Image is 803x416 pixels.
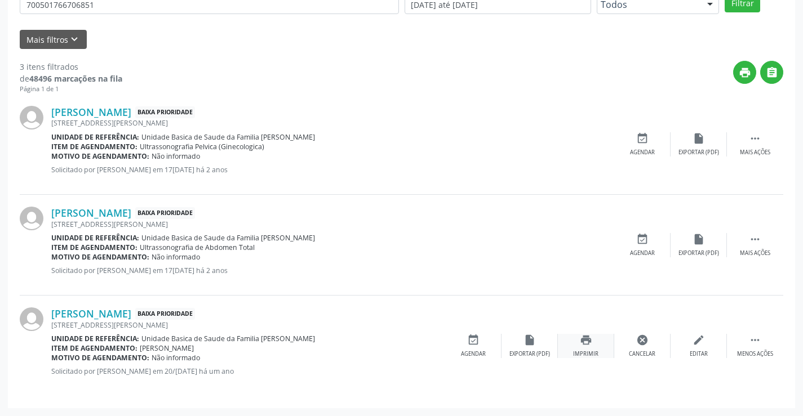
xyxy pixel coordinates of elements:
div: Menos ações [737,350,773,358]
div: Página 1 de 1 [20,84,122,94]
img: img [20,106,43,129]
a: [PERSON_NAME] [51,207,131,219]
i: edit [693,334,705,346]
p: Solicitado por [PERSON_NAME] em 17[DATE] há 2 anos [51,266,614,275]
i: event_available [636,233,649,245]
b: Unidade de referência: [51,334,139,343]
b: Item de agendamento: [51,243,137,252]
b: Motivo de agendamento: [51,353,149,363]
div: Exportar (PDF) [678,149,719,156]
a: [PERSON_NAME] [51,307,131,320]
strong: 48496 marcações na fila [29,73,122,84]
div: [STREET_ADDRESS][PERSON_NAME] [51,118,614,128]
span: Unidade Basica de Saude da Familia [PERSON_NAME] [141,233,315,243]
span: Não informado [152,353,200,363]
i: print [739,66,751,79]
b: Unidade de referência: [51,132,139,142]
span: Não informado [152,151,200,161]
div: Cancelar [629,350,655,358]
div: Agendar [461,350,486,358]
button: Mais filtroskeyboard_arrow_down [20,30,87,50]
b: Motivo de agendamento: [51,151,149,161]
b: Item de agendamento: [51,142,137,151]
span: Baixa Prioridade [135,106,195,118]
span: Baixa Prioridade [135,207,195,219]
span: [PERSON_NAME] [140,343,194,353]
p: Solicitado por [PERSON_NAME] em 20/[DATE] há um ano [51,366,445,376]
span: Ultrassonografia de Abdomen Total [140,243,255,252]
i: event_available [467,334,480,346]
span: Baixa Prioridade [135,308,195,320]
div: Editar [690,350,708,358]
i: keyboard_arrow_down [68,33,81,46]
img: img [20,307,43,331]
div: Agendar [630,249,655,257]
a: [PERSON_NAME] [51,106,131,118]
i: insert_drive_file [693,132,705,145]
i:  [749,132,761,145]
div: Agendar [630,149,655,156]
i:  [749,233,761,245]
p: Solicitado por [PERSON_NAME] em 17[DATE] há 2 anos [51,165,614,175]
i: insert_drive_file [693,233,705,245]
div: Imprimir [573,350,598,358]
div: 3 itens filtrados [20,61,122,73]
b: Motivo de agendamento: [51,252,149,262]
i: event_available [636,132,649,145]
i:  [766,66,778,79]
b: Item de agendamento: [51,343,137,353]
div: Exportar (PDF) [678,249,719,257]
div: Mais ações [740,249,770,257]
i: cancel [636,334,649,346]
div: de [20,73,122,84]
button:  [760,61,783,84]
span: Unidade Basica de Saude da Familia [PERSON_NAME] [141,334,315,343]
b: Unidade de referência: [51,233,139,243]
img: img [20,207,43,230]
i: insert_drive_file [523,334,536,346]
div: Exportar (PDF) [509,350,550,358]
i: print [580,334,592,346]
div: [STREET_ADDRESS][PERSON_NAME] [51,320,445,330]
span: Ultrassonografia Pelvica (Ginecologica) [140,142,264,151]
div: [STREET_ADDRESS][PERSON_NAME] [51,220,614,229]
i:  [749,334,761,346]
button: print [733,61,756,84]
span: Unidade Basica de Saude da Familia [PERSON_NAME] [141,132,315,142]
span: Não informado [152,252,200,262]
div: Mais ações [740,149,770,156]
